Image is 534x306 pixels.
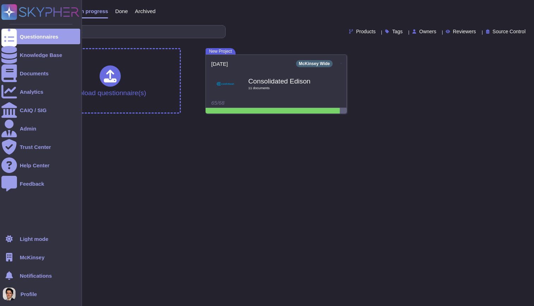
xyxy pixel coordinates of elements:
[1,84,80,99] a: Analytics
[296,60,333,67] div: McKinsey Wide
[356,29,375,34] span: Products
[28,25,225,38] input: Search by keywords
[135,8,155,14] span: Archived
[20,89,43,94] div: Analytics
[20,71,49,76] div: Documents
[20,34,58,39] div: Questionnaires
[20,108,47,113] div: CAIQ / SIG
[206,48,236,54] span: New Project
[1,286,20,302] button: user
[493,29,526,34] span: Source Control
[211,100,225,106] span: 65/68
[1,29,80,44] a: Questionnaires
[20,291,37,297] span: Profile
[20,181,44,186] div: Feedback
[1,65,80,81] a: Documents
[248,86,319,90] span: 11 document s
[20,255,44,260] span: McKinsey
[1,121,80,136] a: Admin
[115,8,128,14] span: Done
[20,126,36,131] div: Admin
[79,8,108,14] span: In progress
[392,29,403,34] span: Tags
[1,139,80,155] a: Trust Center
[1,47,80,63] a: Knowledge Base
[1,176,80,191] a: Feedback
[20,163,49,168] div: Help Center
[20,273,52,278] span: Notifications
[3,288,16,300] img: user
[74,65,146,96] div: Upload questionnaire(s)
[216,75,234,93] img: Logo
[419,29,436,34] span: Owners
[1,102,80,118] a: CAIQ / SIG
[248,78,319,85] b: Consolidated Edison
[20,144,51,150] div: Trust Center
[1,157,80,173] a: Help Center
[20,236,48,242] div: Light mode
[211,61,228,67] span: [DATE]
[453,29,476,34] span: Reviewers
[20,52,62,58] div: Knowledge Base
